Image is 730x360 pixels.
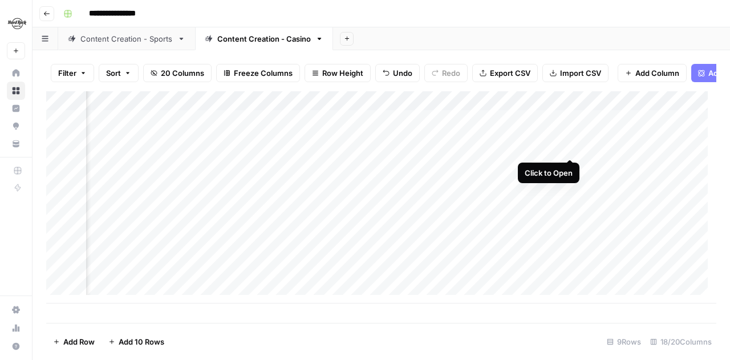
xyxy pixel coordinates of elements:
[234,67,293,79] span: Freeze Columns
[7,64,25,82] a: Home
[375,64,420,82] button: Undo
[542,64,609,82] button: Import CSV
[525,167,573,179] div: Click to Open
[618,64,687,82] button: Add Column
[46,333,102,351] button: Add Row
[7,319,25,337] a: Usage
[143,64,212,82] button: 20 Columns
[7,337,25,355] button: Help + Support
[646,333,716,351] div: 18/20 Columns
[102,333,171,351] button: Add 10 Rows
[216,64,300,82] button: Freeze Columns
[51,64,94,82] button: Filter
[7,117,25,135] a: Opportunities
[195,27,333,50] a: Content Creation - Casino
[63,336,95,347] span: Add Row
[635,67,679,79] span: Add Column
[7,301,25,319] a: Settings
[119,336,164,347] span: Add 10 Rows
[161,67,204,79] span: 20 Columns
[99,64,139,82] button: Sort
[58,67,76,79] span: Filter
[80,33,173,45] div: Content Creation - Sports
[305,64,371,82] button: Row Height
[58,27,195,50] a: Content Creation - Sports
[7,135,25,153] a: Your Data
[442,67,460,79] span: Redo
[7,13,27,34] img: Hard Rock Digital Logo
[490,67,530,79] span: Export CSV
[322,67,363,79] span: Row Height
[7,82,25,100] a: Browse
[424,64,468,82] button: Redo
[560,67,601,79] span: Import CSV
[7,99,25,118] a: Insights
[217,33,311,45] div: Content Creation - Casino
[7,9,25,38] button: Workspace: Hard Rock Digital
[106,67,121,79] span: Sort
[602,333,646,351] div: 9 Rows
[472,64,538,82] button: Export CSV
[393,67,412,79] span: Undo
